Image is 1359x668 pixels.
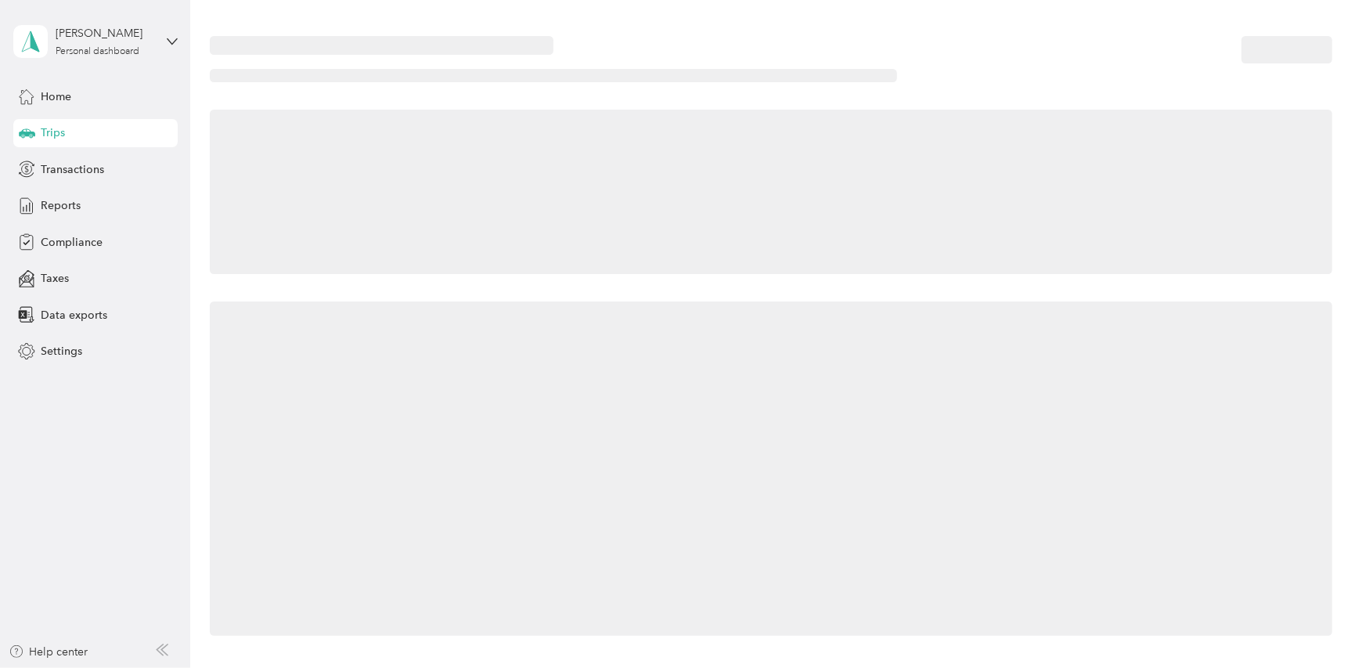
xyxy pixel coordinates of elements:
button: Help center [9,644,88,660]
span: Taxes [41,270,69,287]
span: Settings [41,343,82,359]
span: Reports [41,197,81,214]
span: Data exports [41,307,107,323]
span: Home [41,88,71,105]
span: Compliance [41,234,103,251]
span: Trips [41,125,65,141]
div: [PERSON_NAME] [56,25,153,42]
span: Transactions [41,161,104,178]
iframe: Everlance-gr Chat Button Frame [1271,580,1359,668]
div: Personal dashboard [56,47,139,56]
